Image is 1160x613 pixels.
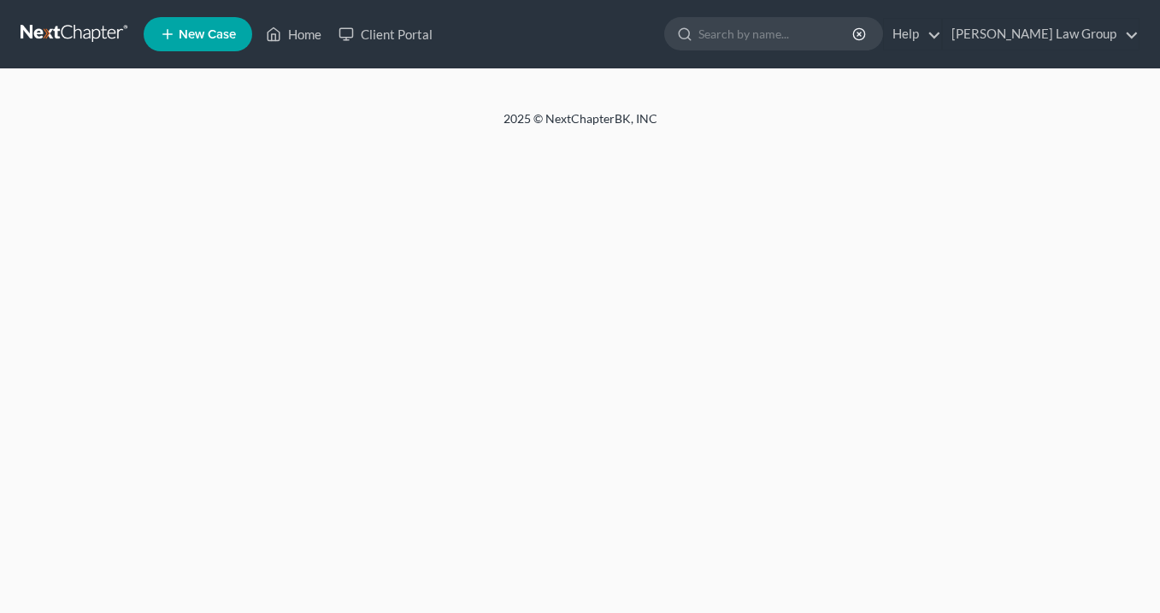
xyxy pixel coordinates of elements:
[698,18,855,50] input: Search by name...
[257,19,330,50] a: Home
[330,19,441,50] a: Client Portal
[93,110,1068,141] div: 2025 © NextChapterBK, INC
[179,28,236,41] span: New Case
[943,19,1139,50] a: [PERSON_NAME] Law Group
[884,19,941,50] a: Help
